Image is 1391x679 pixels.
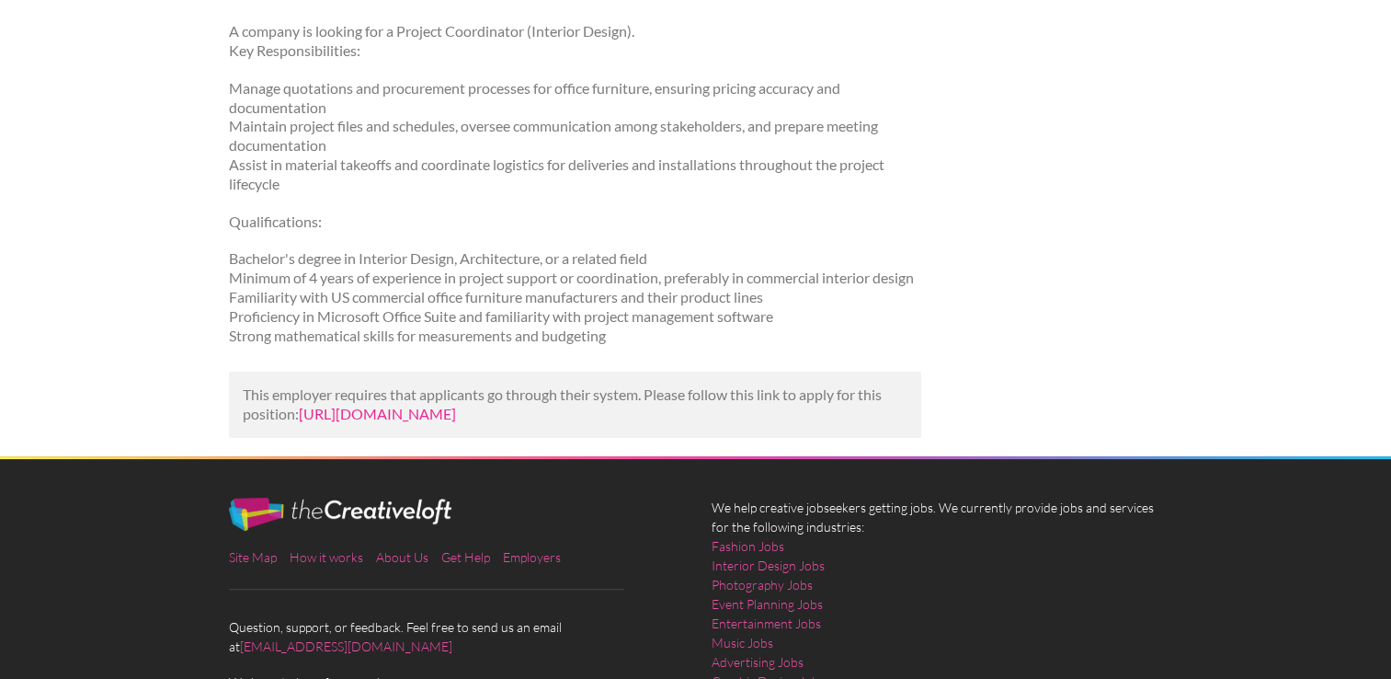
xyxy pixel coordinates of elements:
[441,549,490,565] a: Get Help
[229,498,451,531] img: The Creative Loft
[712,614,821,633] a: Entertainment Jobs
[712,536,784,556] a: Fashion Jobs
[299,405,456,422] a: [URL][DOMAIN_NAME]
[712,556,825,575] a: Interior Design Jobs
[376,549,428,565] a: About Us
[290,549,363,565] a: How it works
[229,213,921,232] p: Qualifications:
[712,594,823,614] a: Event Planning Jobs
[240,639,452,654] a: [EMAIL_ADDRESS][DOMAIN_NAME]
[229,79,921,194] p: Manage quotations and procurement processes for office furniture, ensuring pricing accuracy and d...
[229,249,921,345] p: Bachelor's degree in Interior Design, Architecture, or a related field Minimum of 4 years of expe...
[712,652,804,672] a: Advertising Jobs
[712,575,813,594] a: Photography Jobs
[243,386,907,424] p: This employer requires that applicants go through their system. Please follow this link to apply ...
[229,22,921,61] p: A company is looking for a Project Coordinator (Interior Design). Key Responsibilities:
[229,549,277,565] a: Site Map
[712,633,773,652] a: Music Jobs
[503,549,561,565] a: Employers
